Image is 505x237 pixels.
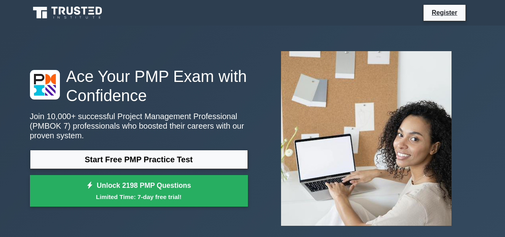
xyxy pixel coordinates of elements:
a: Unlock 2198 PMP QuestionsLimited Time: 7-day free trial! [30,175,248,207]
a: Register [427,8,462,18]
p: Join 10,000+ successful Project Management Professional (PMBOK 7) professionals who boosted their... [30,112,248,140]
small: Limited Time: 7-day free trial! [40,192,238,201]
a: Start Free PMP Practice Test [30,150,248,169]
h1: Ace Your PMP Exam with Confidence [30,67,248,105]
